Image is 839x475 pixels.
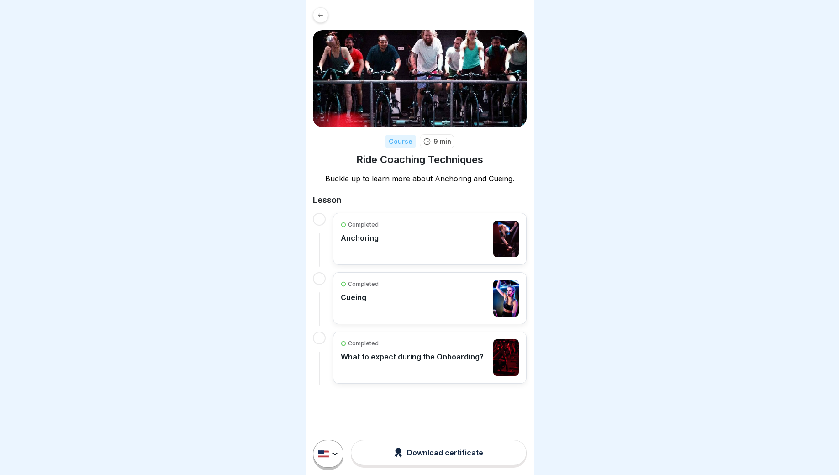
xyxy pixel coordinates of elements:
img: clxlxe2vn00033b70z6ihwsh2.jpg [493,339,519,376]
img: cljrv5edh05b5eu01nzn1dwy7.jpg [493,221,519,257]
p: Anchoring [341,233,379,243]
img: q374jdbmm7lnjdg3939qvwjm.png [313,30,527,127]
div: Course [385,135,416,148]
p: 9 min [433,137,451,146]
p: What to expect during the Onboarding? [341,352,484,361]
button: Download certificate [351,440,526,465]
p: Buckle up to learn more about Anchoring and Cueing. [313,174,527,184]
a: CompletedWhat to expect during the Onboarding? [341,339,519,376]
p: Completed [348,339,379,348]
a: CompletedCueing [341,280,519,317]
h2: Lesson [313,195,527,206]
p: Completed [348,280,379,288]
img: us.svg [318,450,329,458]
p: Completed [348,221,379,229]
p: Cueing [341,293,379,302]
a: CompletedAnchoring [341,221,519,257]
h1: Ride Coaching Techniques [356,153,483,166]
img: cljrv5fe805bbeu01q3vbo0ek.jpg [493,280,519,317]
div: Download certificate [394,448,483,458]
